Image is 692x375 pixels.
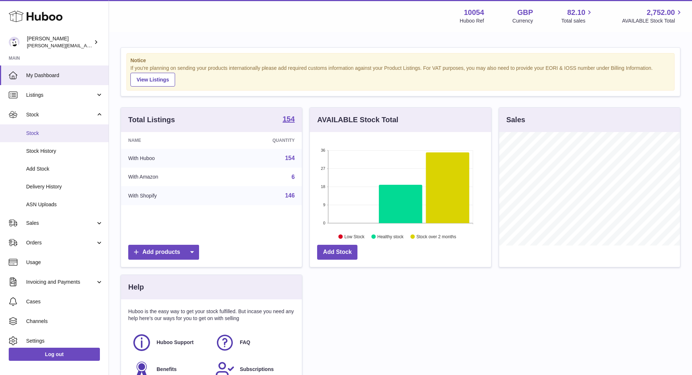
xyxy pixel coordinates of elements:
[26,111,96,118] span: Stock
[323,203,325,207] text: 9
[344,234,365,239] text: Low Stock
[464,8,484,17] strong: 10054
[285,192,295,199] a: 146
[26,338,103,344] span: Settings
[128,245,199,260] a: Add products
[285,155,295,161] a: 154
[321,148,325,152] text: 36
[561,17,594,24] span: Total sales
[622,8,683,24] a: 2,752.00 AVAILABLE Stock Total
[9,348,100,361] a: Log out
[417,234,456,239] text: Stock over 2 months
[567,8,585,17] span: 82.10
[220,132,302,149] th: Quantity
[317,245,357,260] a: Add Stock
[26,318,103,325] span: Channels
[26,220,96,227] span: Sales
[647,8,675,17] span: 2,752.00
[121,132,220,149] th: Name
[132,333,208,352] a: Huboo Support
[128,115,175,125] h3: Total Listings
[26,279,96,286] span: Invoicing and Payments
[121,168,220,187] td: With Amazon
[130,57,671,64] strong: Notice
[130,73,175,87] a: View Listings
[377,234,404,239] text: Healthy stock
[121,149,220,168] td: With Huboo
[291,174,295,180] a: 6
[157,366,177,373] span: Benefits
[26,183,103,190] span: Delivery History
[26,298,103,305] span: Cases
[26,165,103,172] span: Add Stock
[240,339,250,346] span: FAQ
[321,166,325,171] text: 27
[283,115,295,123] strong: 154
[321,184,325,189] text: 18
[283,115,295,124] a: 154
[26,92,96,99] span: Listings
[27,35,92,49] div: [PERSON_NAME]
[215,333,291,352] a: FAQ
[130,65,671,87] div: If you're planning on sending your products internationally please add required customs informati...
[517,8,533,17] strong: GBP
[323,221,325,225] text: 0
[26,148,103,155] span: Stock History
[622,17,683,24] span: AVAILABLE Stock Total
[26,239,96,246] span: Orders
[128,282,144,292] h3: Help
[506,115,525,125] h3: Sales
[26,201,103,208] span: ASN Uploads
[513,17,533,24] div: Currency
[317,115,398,125] h3: AVAILABLE Stock Total
[157,339,194,346] span: Huboo Support
[26,72,103,79] span: My Dashboard
[460,17,484,24] div: Huboo Ref
[128,308,295,322] p: Huboo is the easy way to get your stock fulfilled. But incase you need any help here's our ways f...
[27,43,146,48] span: [PERSON_NAME][EMAIL_ADDRESS][DOMAIN_NAME]
[26,259,103,266] span: Usage
[121,186,220,205] td: With Shopify
[240,366,274,373] span: Subscriptions
[9,37,20,48] img: luz@capsuline.com
[561,8,594,24] a: 82.10 Total sales
[26,130,103,137] span: Stock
